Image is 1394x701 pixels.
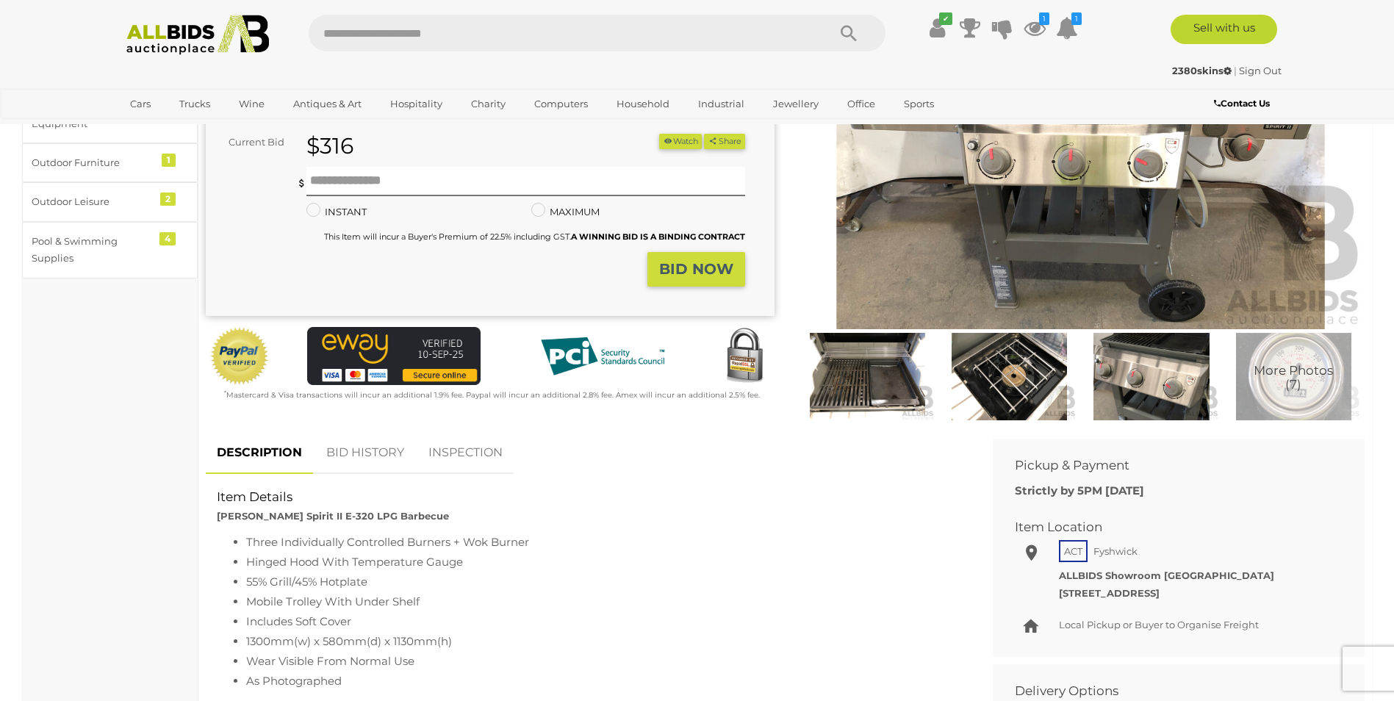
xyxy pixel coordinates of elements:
h2: Delivery Options [1015,684,1321,698]
div: Current Bid [206,134,295,151]
a: Sell with us [1171,15,1277,44]
li: Hinged Hood With Temperature Gauge [246,552,960,572]
li: Watch this item [659,134,702,149]
li: 1300mm(w) x 580mm(d) x 1130mm(h) [246,631,960,651]
div: Outdoor Furniture [32,154,153,171]
div: Outdoor Leisure [32,193,153,210]
img: PCI DSS compliant [529,327,676,386]
i: 1 [1039,12,1049,25]
a: Antiques & Art [284,92,371,116]
li: Includes Soft Cover [246,611,960,631]
span: ACT [1059,540,1088,562]
i: ✔ [939,12,952,25]
div: 1 [162,154,176,167]
small: Mastercard & Visa transactions will incur an additional 1.9% fee. Paypal will incur an additional... [224,390,760,400]
a: Computers [525,92,597,116]
a: BID HISTORY [315,431,415,475]
a: DESCRIPTION [206,431,313,475]
img: Weber Spirit II E-320 LPG Barbecue [800,333,935,420]
span: | [1234,65,1237,76]
a: 2380skins [1172,65,1234,76]
a: Pool & Swimming Supplies 4 [22,222,198,278]
strong: BID NOW [659,260,733,278]
img: Weber Spirit II E-320 LPG Barbecue [1084,333,1218,420]
span: More Photos (7) [1254,364,1333,392]
label: INSTANT [306,204,367,220]
button: Search [812,15,885,51]
a: Charity [461,92,515,116]
a: 1 [1024,15,1046,41]
span: Local Pickup or Buyer to Organise Freight [1059,619,1259,630]
img: Weber Spirit II E-320 LPG Barbecue [1226,333,1361,420]
a: Outdoor Furniture 1 [22,143,198,182]
strong: [PERSON_NAME] Spirit II E-320 LPG Barbecue [217,510,449,522]
a: Office [838,92,885,116]
img: Allbids.com.au [118,15,278,55]
img: Secured by Rapid SSL [715,327,774,386]
img: Weber Spirit II E-320 LPG Barbecue [942,333,1077,420]
a: Wine [229,92,274,116]
a: INSPECTION [417,431,514,475]
span: Fyshwick [1090,542,1141,561]
img: eWAY Payment Gateway [307,327,481,385]
small: This Item will incur a Buyer's Premium of 22.5% including GST. [324,231,745,242]
button: Watch [659,134,702,149]
a: Hospitality [381,92,452,116]
a: More Photos(7) [1226,333,1361,420]
a: Jewellery [764,92,828,116]
strong: ALLBIDS Showroom [GEOGRAPHIC_DATA] [1059,569,1274,581]
b: A WINNING BID IS A BINDING CONTRACT [571,231,745,242]
a: Industrial [689,92,754,116]
button: BID NOW [647,252,745,287]
a: 1 [1056,15,1078,41]
a: Sign Out [1239,65,1282,76]
a: ✔ [927,15,949,41]
li: Wear Visible From Normal Use [246,651,960,671]
a: Sports [894,92,944,116]
a: Contact Us [1214,96,1273,112]
b: Strictly by 5PM [DATE] [1015,483,1144,497]
b: Contact Us [1214,98,1270,109]
button: Share [704,134,744,149]
strong: $316 [306,132,353,159]
a: Household [607,92,679,116]
label: MAXIMUM [531,204,600,220]
li: Mobile Trolley With Under Shelf [246,592,960,611]
img: Official PayPal Seal [209,327,270,386]
div: 2 [160,193,176,206]
i: 1 [1071,12,1082,25]
a: Cars [121,92,160,116]
h2: Item Details [217,490,960,504]
a: Outdoor Leisure 2 [22,182,198,221]
strong: 2380skins [1172,65,1232,76]
li: Three Individually Controlled Burners + Wok Burner [246,532,960,552]
div: Pool & Swimming Supplies [32,233,153,267]
h2: Item Location [1015,520,1321,534]
div: 4 [159,232,176,245]
a: Trucks [170,92,220,116]
li: 55% Grill/45% Hotplate [246,572,960,592]
h2: Pickup & Payment [1015,459,1321,472]
strong: [STREET_ADDRESS] [1059,587,1160,599]
a: [GEOGRAPHIC_DATA] [121,116,244,140]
